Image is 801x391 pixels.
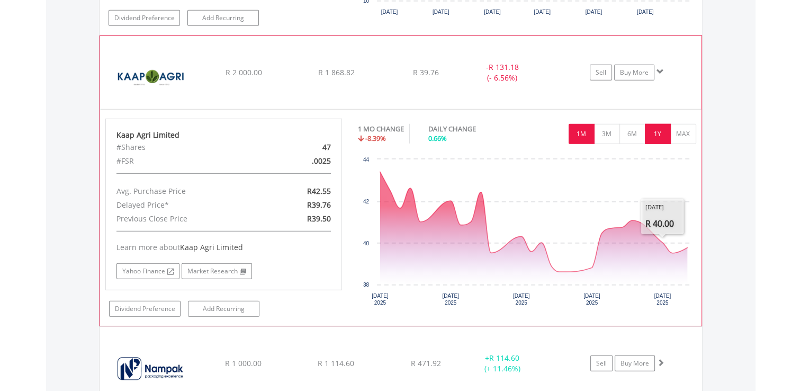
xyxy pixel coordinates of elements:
[569,124,595,144] button: 1M
[585,9,602,15] text: [DATE]
[109,154,262,168] div: #FSR
[489,353,519,363] span: R 114.60
[363,282,370,288] text: 38
[645,124,671,144] button: 1Y
[262,154,339,168] div: .0025
[358,154,696,313] svg: Interactive chart
[442,293,459,306] text: [DATE] 2025
[488,62,518,72] span: R 131.18
[225,358,262,368] span: R 1 000.00
[583,293,600,306] text: [DATE] 2025
[318,358,354,368] span: R 1 114.60
[116,263,179,279] a: Yahoo Finance
[381,9,398,15] text: [DATE]
[358,124,404,134] div: 1 MO CHANGE
[180,242,243,252] span: Kaap Agri Limited
[614,65,654,81] a: Buy More
[188,301,259,317] a: Add Recurring
[109,301,181,317] a: Dividend Preference
[534,9,551,15] text: [DATE]
[225,67,262,77] span: R 2 000.00
[590,356,613,371] a: Sell
[513,293,530,306] text: [DATE] 2025
[365,134,386,143] span: -8.39%
[187,10,259,26] a: Add Recurring
[116,130,331,140] div: Kaap Agri Limited
[463,353,543,374] div: + (+ 11.46%)
[615,356,655,371] a: Buy More
[363,157,370,163] text: 44
[307,186,331,196] span: R42.55
[109,184,262,198] div: Avg. Purchase Price
[637,9,654,15] text: [DATE]
[109,140,262,154] div: #Shares
[109,198,262,212] div: Delayed Price*
[462,62,542,83] div: - (- 6.56%)
[307,214,331,224] span: R39.50
[363,241,370,246] text: 40
[484,9,501,15] text: [DATE]
[411,358,441,368] span: R 471.92
[307,200,331,210] span: R39.76
[372,293,389,306] text: [DATE] 2025
[594,124,620,144] button: 3M
[105,49,196,106] img: EQU.ZA.KAL.png
[590,65,612,81] a: Sell
[182,263,252,279] a: Market Research
[262,140,339,154] div: 47
[358,154,696,313] div: Chart. Highcharts interactive chart.
[363,199,370,205] text: 42
[318,67,354,77] span: R 1 868.82
[654,293,671,306] text: [DATE] 2025
[670,124,696,144] button: MAX
[109,212,262,226] div: Previous Close Price
[619,124,645,144] button: 6M
[413,67,439,77] span: R 39.76
[428,134,447,143] span: 0.66%
[428,124,513,134] div: DAILY CHANGE
[116,242,331,253] div: Learn more about
[433,9,449,15] text: [DATE]
[109,10,180,26] a: Dividend Preference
